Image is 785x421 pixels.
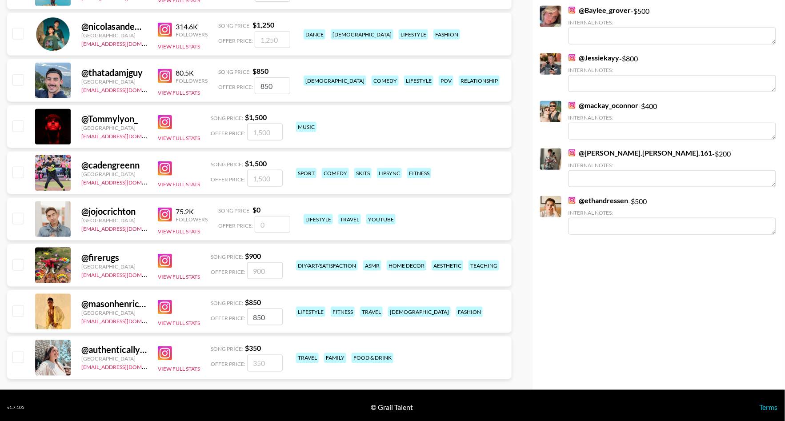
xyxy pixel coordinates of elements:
[176,68,208,77] div: 80.5K
[81,362,171,371] a: [EMAIL_ADDRESS][DOMAIN_NAME]
[211,161,243,168] span: Song Price:
[569,54,576,61] img: Instagram
[211,346,243,353] span: Song Price:
[81,309,147,316] div: [GEOGRAPHIC_DATA]
[399,29,428,40] div: lifestyle
[81,345,147,356] div: @ authenticallykara
[322,168,349,178] div: comedy
[354,168,372,178] div: skits
[158,161,172,176] img: Instagram
[252,20,274,29] strong: $ 1,250
[245,159,267,168] strong: $ 1,500
[81,206,147,217] div: @ jojocrichton
[218,222,253,229] span: Offer Price:
[247,124,283,140] input: 1,500
[296,261,358,271] div: diy/art/satisfaction
[218,22,251,29] span: Song Price:
[404,76,433,86] div: lifestyle
[211,269,245,275] span: Offer Price:
[296,353,319,363] div: travel
[569,6,631,15] a: @Baylee_grover
[296,122,316,132] div: music
[247,309,283,325] input: 850
[372,76,399,86] div: comedy
[81,131,171,140] a: [EMAIL_ADDRESS][DOMAIN_NAME]
[158,254,172,268] img: Instagram
[218,37,253,44] span: Offer Price:
[81,78,147,85] div: [GEOGRAPHIC_DATA]
[7,405,24,411] div: v 1.7.105
[81,113,147,124] div: @ Tommylyon_
[439,76,453,86] div: pov
[569,6,776,44] div: - $ 500
[569,7,576,14] img: Instagram
[81,270,171,278] a: [EMAIL_ADDRESS][DOMAIN_NAME]
[81,217,147,224] div: [GEOGRAPHIC_DATA]
[255,216,290,233] input: 0
[81,171,147,177] div: [GEOGRAPHIC_DATA]
[296,168,316,178] div: sport
[296,307,325,317] div: lifestyle
[360,307,383,317] div: travel
[158,320,200,326] button: View Full Stats
[331,29,393,40] div: [DEMOGRAPHIC_DATA]
[245,252,261,260] strong: $ 900
[81,160,147,171] div: @ cadengreenn
[81,298,147,309] div: @ masonhenrichh
[247,170,283,187] input: 1,500
[569,67,776,73] div: Internal Notes:
[245,344,261,353] strong: $ 350
[211,315,245,321] span: Offer Price:
[338,214,361,225] div: travel
[569,53,620,62] a: @Jessiekayy
[158,208,172,222] img: Instagram
[158,273,200,280] button: View Full Stats
[760,403,778,412] a: Terms
[158,115,172,129] img: Instagram
[158,43,200,50] button: View Full Stats
[158,228,200,235] button: View Full Stats
[81,224,171,232] a: [EMAIL_ADDRESS][DOMAIN_NAME]
[304,76,366,86] div: [DEMOGRAPHIC_DATA]
[218,84,253,90] span: Offer Price:
[158,135,200,141] button: View Full Stats
[81,85,171,93] a: [EMAIL_ADDRESS][DOMAIN_NAME]
[81,39,171,47] a: [EMAIL_ADDRESS][DOMAIN_NAME]
[569,102,576,109] img: Instagram
[158,181,200,188] button: View Full Stats
[81,21,147,32] div: @ nicolasandemiliano
[252,205,260,214] strong: $ 0
[388,307,451,317] div: [DEMOGRAPHIC_DATA]
[331,307,355,317] div: fitness
[211,130,245,136] span: Offer Price:
[569,19,776,26] div: Internal Notes:
[569,101,639,110] a: @mackay_oconnor
[569,196,629,205] a: @ethandressen
[456,307,483,317] div: fashion
[158,300,172,314] img: Instagram
[81,177,171,186] a: [EMAIL_ADDRESS][DOMAIN_NAME]
[459,76,500,86] div: relationship
[433,29,460,40] div: fashion
[363,261,381,271] div: asmr
[569,162,776,168] div: Internal Notes:
[371,403,413,412] div: © Grail Talent
[158,89,200,96] button: View Full Stats
[569,196,776,235] div: - $ 500
[81,316,171,325] a: [EMAIL_ADDRESS][DOMAIN_NAME]
[407,168,431,178] div: fitness
[158,23,172,37] img: Instagram
[252,67,268,75] strong: $ 850
[176,31,208,38] div: Followers
[247,355,283,372] input: 350
[176,216,208,223] div: Followers
[569,149,576,156] img: Instagram
[366,214,396,225] div: youtube
[324,353,346,363] div: family
[81,67,147,78] div: @ thatadamjguy
[569,148,713,157] a: @[PERSON_NAME].[PERSON_NAME].161
[176,77,208,84] div: Followers
[245,113,267,121] strong: $ 1,500
[81,252,147,263] div: @ firerugs
[81,32,147,39] div: [GEOGRAPHIC_DATA]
